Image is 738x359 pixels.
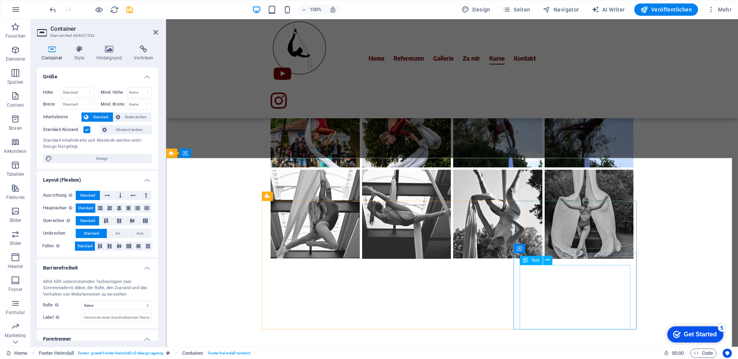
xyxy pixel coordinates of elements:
[329,6,336,13] i: Bei Größenänderung Zoomstufe automatisch an das gewählte Gerät anpassen.
[592,6,625,13] span: AI Writer
[48,5,57,14] button: undo
[81,313,152,322] input: Verwende einen beschreibenden Namen
[8,286,22,293] p: Footer
[42,242,75,251] label: Füllen
[4,148,27,154] p: Akkordeon
[123,112,149,122] span: Breite ändern
[91,112,111,122] span: Standard
[130,45,158,61] h4: Verlinken
[10,217,22,223] p: Bilder
[23,8,56,15] div: Get Started
[77,349,163,358] span: . footer .preset-footer-heimdall-v2-design-agency
[6,194,25,200] p: Features
[110,5,119,14] i: Seite neu laden
[640,6,692,13] span: Veröffentlichen
[704,3,735,16] button: Mehr
[37,330,158,344] h4: Formtrenner
[55,154,150,163] span: Design
[664,349,684,358] h6: Session-Zeit
[10,240,22,247] p: Slider
[125,5,134,14] button: save
[84,229,99,238] span: Standard
[80,191,95,200] span: Standard
[43,125,83,134] label: Standard Abstand
[7,102,24,108] p: Content
[298,5,325,14] button: 100%
[75,242,95,251] button: Standard
[92,45,130,61] h4: Hintergrund
[207,349,250,358] span: . footer-heimdall-content
[588,3,628,16] button: AI Writer
[70,45,92,61] h4: Style
[182,349,204,358] span: Klick zum Auswählen. Doppelklick zum Bearbeiten
[503,6,530,13] span: Seiten
[100,125,152,134] button: Abstand ändern
[543,6,579,13] span: Navigator
[707,6,731,13] span: Mehr
[125,5,134,14] i: Save (Ctrl+S)
[7,79,23,85] p: Spalten
[101,90,127,94] label: Mind. Höhe
[43,102,60,106] label: Breite
[690,349,716,358] button: Code
[129,229,151,238] button: Aus
[5,33,25,39] p: Favoriten
[6,4,62,20] div: Get Started 5 items remaining, 0% complete
[43,203,76,213] label: Hauptachse
[6,309,25,316] p: Formular
[48,5,57,14] i: Rückgängig: Text ändern (Strg+Z)
[76,229,107,238] button: Standard
[57,2,65,9] div: 5
[43,191,76,200] label: Ausrichtung
[109,125,150,134] span: Abstand ändern
[50,25,158,32] h2: Container
[677,350,678,356] span: :
[43,279,152,298] div: ARIA hilft unterstützenden Technologien (wie Screenreadern) dabei, die Rolle, den Zustand und das...
[43,154,152,163] button: Design
[5,333,26,339] p: Marketing
[76,203,95,213] button: Standard
[6,349,27,358] a: Klick, um Auswahl aufzuheben. Doppelklick öffnet Seitenverwaltung
[43,112,81,122] label: Inhaltsbreite
[500,3,534,16] button: Seiten
[37,171,158,185] h4: Layout (Flexbox)
[113,112,151,122] button: Breite ändern
[43,301,61,310] span: Rolle
[77,242,93,251] span: Standard
[37,68,158,81] h4: Größe
[459,3,494,16] button: Design
[101,102,127,106] label: Mind. Breite
[462,6,490,13] span: Design
[110,5,119,14] button: reload
[37,259,158,273] h4: Barrierefreiheit
[634,3,698,16] button: Veröffentlichen
[43,90,60,94] label: Höhe
[672,349,684,358] span: 00 00
[531,258,540,263] span: Text
[540,3,582,16] button: Navigator
[81,112,113,122] button: Standard
[43,216,76,225] label: Querachse
[7,171,24,177] p: Tabellen
[6,56,25,62] p: Elemente
[107,229,128,238] button: An
[459,3,494,16] div: Design (Strg+Alt+Y)
[43,313,81,322] label: Label
[39,349,74,358] span: Klick zum Auswählen. Doppelklick zum Bearbeiten
[8,263,23,270] p: Header
[80,216,95,225] span: Standard
[166,351,170,355] i: Dieses Element ist ein anpassbares Preset
[694,349,713,358] span: Code
[115,229,120,238] span: An
[50,32,143,39] h3: Element #ed-834927033
[43,229,76,238] label: Umbrechen
[78,203,93,213] span: Standard
[76,191,100,200] button: Standard
[723,349,732,358] button: Usercentrics
[37,45,70,61] h4: Container
[9,125,22,131] p: Boxen
[39,349,250,358] nav: breadcrumb
[309,5,322,14] h6: 100%
[43,137,152,150] div: Standard Inhaltsbreite und Abstände werden unter Design festgelegt.
[76,216,99,225] button: Standard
